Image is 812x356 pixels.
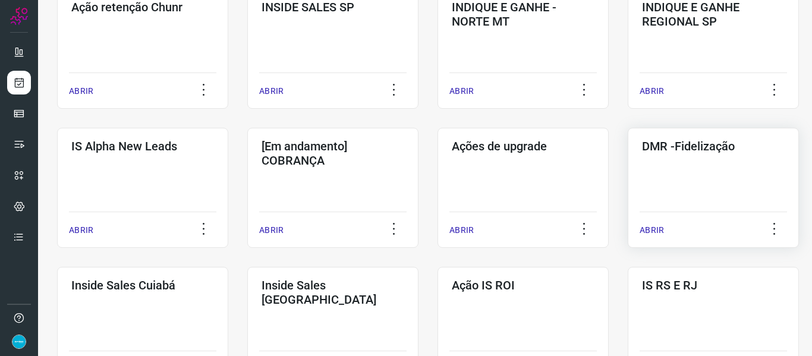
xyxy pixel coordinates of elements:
[262,139,404,168] h3: [Em andamento] COBRANÇA
[642,278,785,292] h3: IS RS E RJ
[642,139,785,153] h3: DMR -Fidelização
[71,278,214,292] h3: Inside Sales Cuiabá
[640,224,664,237] p: ABRIR
[71,139,214,153] h3: IS Alpha New Leads
[69,224,93,237] p: ABRIR
[69,85,93,97] p: ABRIR
[262,278,404,307] h3: Inside Sales [GEOGRAPHIC_DATA]
[259,224,284,237] p: ABRIR
[12,335,26,349] img: 86fc21c22a90fb4bae6cb495ded7e8f6.png
[449,85,474,97] p: ABRIR
[259,85,284,97] p: ABRIR
[452,139,594,153] h3: Ações de upgrade
[452,278,594,292] h3: Ação IS ROI
[10,7,28,25] img: Logo
[640,85,664,97] p: ABRIR
[449,224,474,237] p: ABRIR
